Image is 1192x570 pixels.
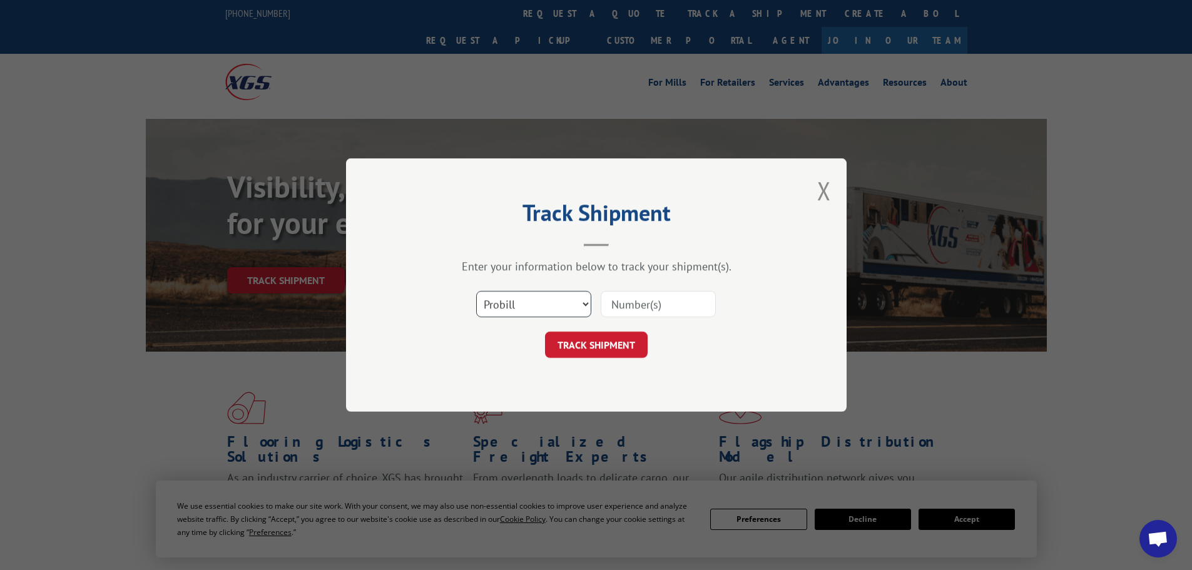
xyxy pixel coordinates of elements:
[545,332,648,358] button: TRACK SHIPMENT
[1139,520,1177,557] div: Open chat
[601,291,716,317] input: Number(s)
[409,204,784,228] h2: Track Shipment
[817,174,831,207] button: Close modal
[409,259,784,273] div: Enter your information below to track your shipment(s).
